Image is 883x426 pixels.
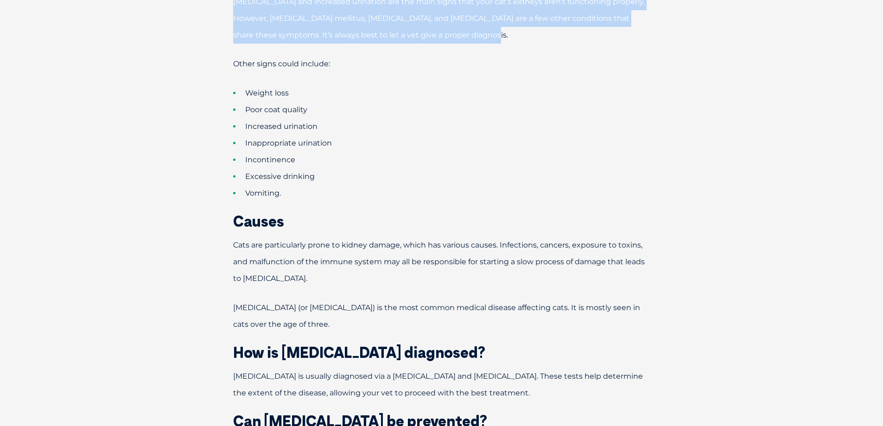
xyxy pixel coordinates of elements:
[233,212,284,230] span: Causes
[245,105,307,114] span: Poor coat quality
[245,139,332,147] span: Inappropriate urination
[233,372,643,397] span: [MEDICAL_DATA] is usually diagnosed via a [MEDICAL_DATA] and [MEDICAL_DATA]. These tests help det...
[245,172,315,181] span: Excessive drinking
[245,189,281,197] span: Vomiting.
[245,89,289,97] span: Weight loss
[245,122,318,131] span: Increased urination
[233,303,640,329] span: [MEDICAL_DATA] (or [MEDICAL_DATA]) is the most common medical disease affecting cats. It is mostl...
[233,59,330,68] span: Other signs could include:
[233,343,485,362] span: How is [MEDICAL_DATA] diagnosed?
[245,155,295,164] span: Incontinence
[233,241,645,283] span: Cats are particularly prone to kidney damage, which has various causes. Infections, cancers, expo...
